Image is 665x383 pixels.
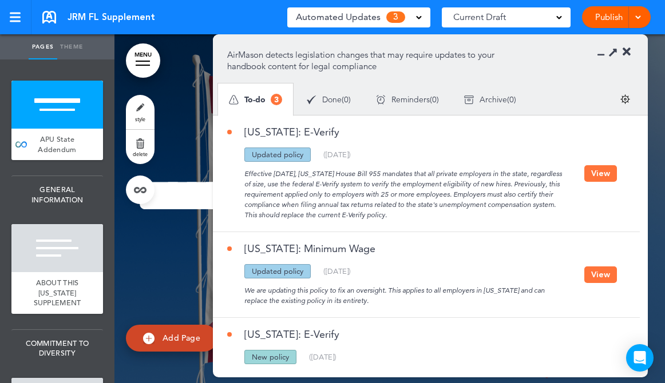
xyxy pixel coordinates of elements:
span: Archive [480,95,507,103]
span: 0 [344,95,349,103]
div: Updated policy [244,264,311,278]
img: apu_icons_done.svg [307,95,316,105]
span: To-do [244,95,266,103]
img: add.svg [143,333,155,344]
img: settings.svg [620,94,630,104]
span: Reminders [391,95,430,103]
span: [DATE] [326,150,349,159]
span: COMMITMENT TO DIVERSITY [11,330,103,367]
a: delete [126,130,155,164]
div: New policy [244,350,296,364]
span: 0 [509,95,514,103]
span: delete [133,150,148,157]
a: Pages [29,34,57,59]
span: 3 [271,94,282,105]
a: [US_STATE]: E-Verify [227,329,339,340]
a: style [126,95,155,129]
span: JRM FL Supplement [68,11,155,23]
a: Publish [591,6,627,28]
div: ( ) [323,151,351,158]
p: AirMason detects legislation changes that may require updates to your handbook content for legal ... [227,49,512,72]
a: [US_STATE]: E-Verify [227,127,339,137]
span: 0 [432,95,437,103]
a: MENU [126,43,160,78]
div: Open Intercom Messenger [626,344,654,372]
div: ( ) [452,85,529,115]
div: We are updating this policy to fix an oversight. This applies to all employers in [US_STATE] and ... [227,278,584,306]
a: [US_STATE]: Minimum Wage [227,244,375,254]
span: GENERAL INFORMATION [11,176,103,213]
a: Theme [57,34,86,59]
button: View [584,165,617,182]
span: APU State Addendum [38,134,76,154]
a: APU State Addendum [11,129,103,160]
div: ( ) [323,268,351,275]
span: style [135,115,145,122]
span: [DATE] [326,266,349,276]
div: ( ) [309,353,337,361]
div: ( ) [363,85,452,115]
img: apu_icons_todo.svg [229,95,239,105]
div: ( ) [294,85,363,115]
span: 3 [386,11,405,23]
div: Updated policy [244,147,311,162]
span: Current Draft [453,9,506,25]
div: Effective [DATE], [US_STATE] House Bill 955 mandates that all private employers in the state, reg... [227,162,584,220]
img: apu_icons_archive.svg [464,95,474,105]
span: Automated Updates [296,9,381,25]
span: Done [322,95,342,103]
img: apu_icons_remind.svg [376,95,386,105]
span: Add Page [163,333,200,343]
span: ABOUT THIS [US_STATE] SUPPLEMENT [34,278,81,308]
a: ABOUT THIS [US_STATE] SUPPLEMENT [11,272,103,314]
span: [DATE] [311,352,334,361]
a: Add Page [126,325,217,352]
button: View [584,266,617,283]
img: infinity_blue.svg [15,141,27,147]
